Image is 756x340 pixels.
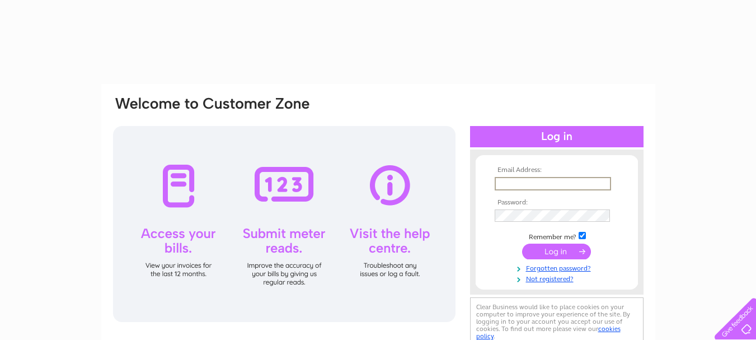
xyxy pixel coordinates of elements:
[476,325,621,340] a: cookies policy
[492,199,622,207] th: Password:
[492,230,622,241] td: Remember me?
[495,273,622,283] a: Not registered?
[492,166,622,174] th: Email Address:
[495,262,622,273] a: Forgotten password?
[522,244,591,259] input: Submit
